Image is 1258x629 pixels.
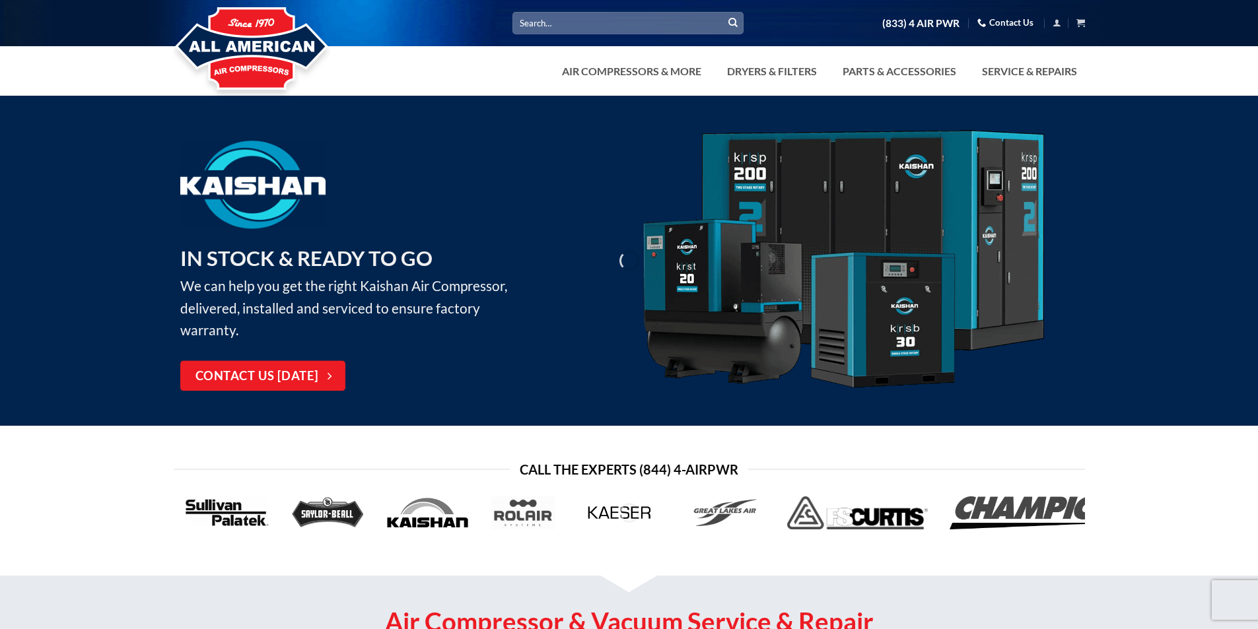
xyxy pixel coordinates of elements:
a: Dryers & Filters [719,58,825,84]
a: Air Compressors & More [554,58,709,84]
a: Login [1053,15,1061,31]
span: Contact Us [DATE] [195,367,319,386]
strong: IN STOCK & READY TO GO [180,246,433,271]
img: Kaishan [180,141,326,228]
a: Contact Us [977,13,1033,33]
a: Contact Us [DATE] [180,361,345,391]
img: Kaishan [639,130,1048,392]
a: Service & Repairs [974,58,1085,84]
input: Search… [512,12,744,34]
span: Call the Experts (844) 4-AirPwr [520,459,738,480]
a: View cart [1076,15,1085,31]
a: (833) 4 AIR PWR [882,12,960,35]
a: Parts & Accessories [835,58,964,84]
button: Submit [723,13,743,33]
p: We can help you get the right Kaishan Air Compressor, delivered, installed and serviced to ensure... [180,242,527,341]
